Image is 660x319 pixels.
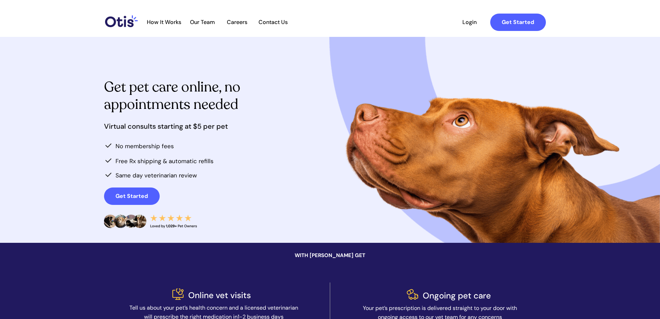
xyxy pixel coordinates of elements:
span: No membership fees [116,142,174,150]
span: Free Rx shipping & automatic refills [116,157,214,165]
span: Login [454,19,486,25]
span: Our Team [185,19,220,25]
span: Get pet care online, no appointments needed [104,78,240,114]
span: Same day veterinarian review [116,172,197,179]
a: Careers [220,19,254,26]
strong: Get Started [502,18,534,26]
a: Contact Us [255,19,292,26]
a: Get Started [104,188,160,205]
span: Online vet visits [188,290,251,301]
a: How It Works [143,19,185,26]
span: Ongoing pet care [423,290,491,301]
span: How It Works [143,19,185,25]
a: Our Team [185,19,220,26]
span: Contact Us [255,19,292,25]
strong: Get Started [116,192,148,200]
a: Get Started [490,14,546,31]
span: WITH [PERSON_NAME] GET [295,252,365,259]
span: Careers [220,19,254,25]
a: Login [454,14,486,31]
span: Virtual consults starting at $5 per pet [104,122,228,131]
